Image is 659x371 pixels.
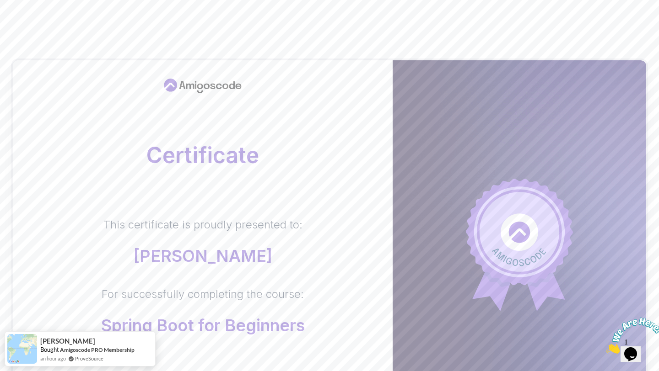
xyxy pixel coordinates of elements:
[75,355,103,362] a: ProveSource
[40,355,66,362] span: an hour ago
[40,337,95,345] span: [PERSON_NAME]
[7,334,37,364] img: provesource social proof notification image
[4,4,7,11] span: 1
[602,314,659,357] iframe: chat widget
[60,346,135,353] a: Amigoscode PRO Membership
[101,287,305,302] p: For successfully completing the course:
[4,4,60,40] img: Chat attention grabber
[40,346,59,353] span: Bought
[31,144,374,166] h2: Certificate
[101,316,305,334] p: Spring Boot for Beginners
[103,247,302,265] p: [PERSON_NAME]
[103,217,302,232] p: This certificate is proudly presented to:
